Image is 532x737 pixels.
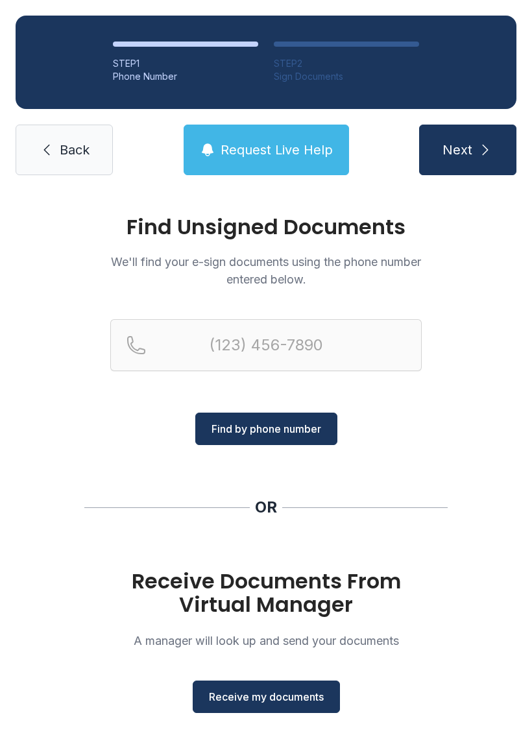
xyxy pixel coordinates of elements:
[209,689,324,705] span: Receive my documents
[274,70,419,83] div: Sign Documents
[221,141,333,159] span: Request Live Help
[442,141,472,159] span: Next
[110,217,422,237] h1: Find Unsigned Documents
[110,319,422,371] input: Reservation phone number
[110,253,422,288] p: We'll find your e-sign documents using the phone number entered below.
[113,70,258,83] div: Phone Number
[274,57,419,70] div: STEP 2
[60,141,90,159] span: Back
[110,632,422,649] p: A manager will look up and send your documents
[255,497,277,518] div: OR
[110,570,422,616] h1: Receive Documents From Virtual Manager
[212,421,321,437] span: Find by phone number
[113,57,258,70] div: STEP 1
